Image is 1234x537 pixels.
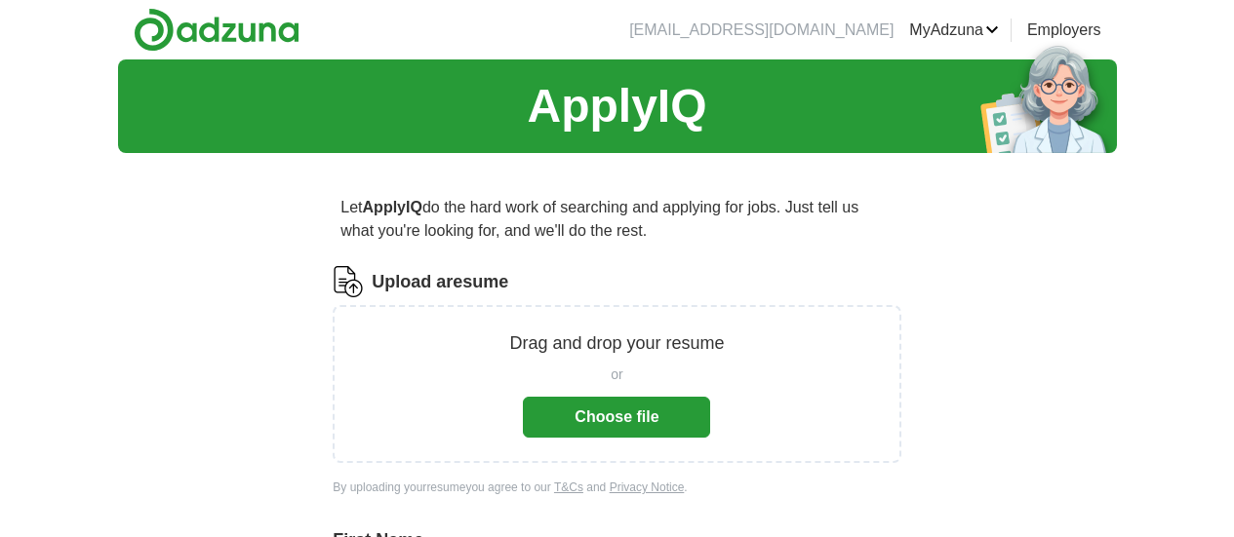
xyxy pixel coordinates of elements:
[554,480,583,494] a: T&Cs
[527,71,706,141] h1: ApplyIQ
[333,479,900,496] div: By uploading your resume you agree to our and .
[610,480,685,494] a: Privacy Notice
[134,8,299,52] img: Adzuna logo
[909,19,999,42] a: MyAdzuna
[363,199,422,215] strong: ApplyIQ
[372,269,508,295] label: Upload a resume
[333,266,364,297] img: CV Icon
[629,19,894,42] li: [EMAIL_ADDRESS][DOMAIN_NAME]
[1027,19,1101,42] a: Employers
[509,330,724,357] p: Drag and drop your resume
[611,364,622,385] span: or
[523,397,710,438] button: Choose file
[333,188,900,250] p: Let do the hard work of searching and applying for jobs. Just tell us what you're looking for, an...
